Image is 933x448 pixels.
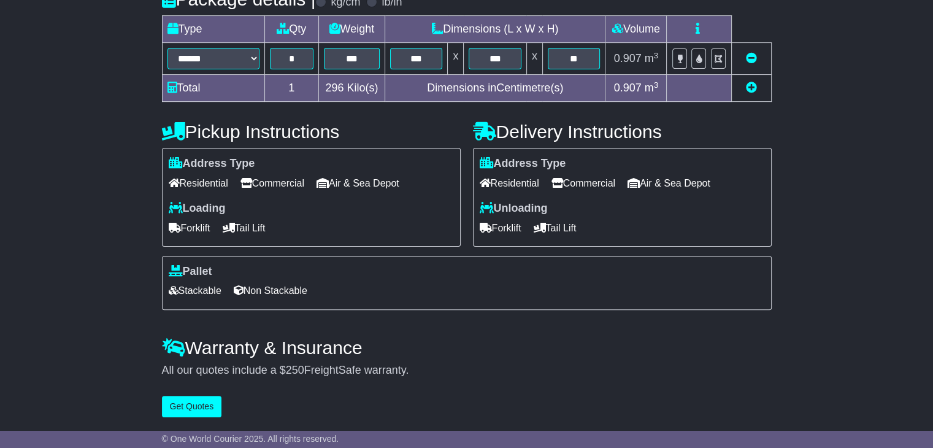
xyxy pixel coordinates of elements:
[264,75,318,102] td: 1
[169,157,255,171] label: Address Type
[605,16,667,43] td: Volume
[317,174,399,193] span: Air & Sea Depot
[526,43,542,75] td: x
[480,218,521,238] span: Forklift
[169,281,221,300] span: Stackable
[645,52,659,64] span: m
[169,174,228,193] span: Residential
[264,16,318,43] td: Qty
[534,218,577,238] span: Tail Lift
[746,82,757,94] a: Add new item
[318,75,385,102] td: Kilo(s)
[654,80,659,90] sup: 3
[448,43,464,75] td: x
[385,16,605,43] td: Dimensions (L x W x H)
[223,218,266,238] span: Tail Lift
[234,281,307,300] span: Non Stackable
[551,174,615,193] span: Commercial
[162,396,222,417] button: Get Quotes
[614,82,642,94] span: 0.907
[654,51,659,60] sup: 3
[240,174,304,193] span: Commercial
[162,338,772,358] h4: Warranty & Insurance
[480,202,548,215] label: Unloading
[325,82,344,94] span: 296
[746,52,757,64] a: Remove this item
[480,157,566,171] label: Address Type
[286,364,304,376] span: 250
[645,82,659,94] span: m
[169,265,212,279] label: Pallet
[385,75,605,102] td: Dimensions in Centimetre(s)
[169,202,226,215] label: Loading
[162,16,264,43] td: Type
[628,174,710,193] span: Air & Sea Depot
[614,52,642,64] span: 0.907
[162,75,264,102] td: Total
[169,218,210,238] span: Forklift
[162,434,339,444] span: © One World Courier 2025. All rights reserved.
[162,122,461,142] h4: Pickup Instructions
[480,174,539,193] span: Residential
[473,122,772,142] h4: Delivery Instructions
[162,364,772,377] div: All our quotes include a $ FreightSafe warranty.
[318,16,385,43] td: Weight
